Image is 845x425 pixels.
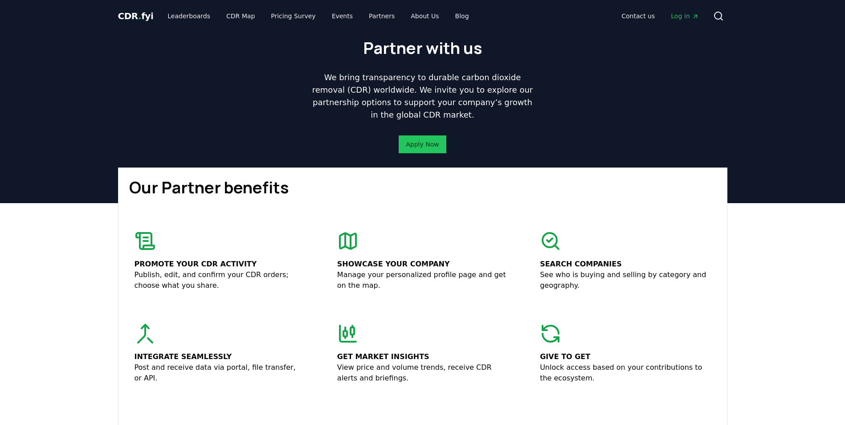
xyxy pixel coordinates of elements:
[540,351,710,362] p: Give to get
[160,8,217,24] a: Leaderboards
[135,362,305,384] p: Post and receive data via portal, file transfer, or API.
[399,135,446,153] button: Apply Now
[337,351,508,362] p: Get market insights
[362,8,402,24] a: Partners
[406,140,439,149] a: Apply Now
[264,8,322,24] a: Pricing Survey
[135,270,305,291] p: Publish, edit, and confirm your CDR orders; choose what you share.
[671,12,698,20] span: Log in
[540,259,710,270] p: Search companies
[540,270,710,291] p: See who is buying and selling by category and geography.
[135,351,305,362] p: Integrate seamlessly
[540,362,710,384] p: Unlock access based on your contributions to the ecosystem.
[129,179,716,196] h1: Our Partner benefits
[404,8,446,24] a: About Us
[135,259,305,270] p: Promote your CDR activity
[325,8,360,24] a: Events
[614,8,706,24] nav: Main
[363,39,482,57] h1: Partner with us
[309,71,537,121] p: We bring transparency to durable carbon dioxide removal (CDR) worldwide. We invite you to explore...
[118,10,154,22] a: CDR.fyi
[118,11,154,21] span: CDR fyi
[219,8,262,24] a: CDR Map
[337,270,508,291] p: Manage your personalized profile page and get on the map.
[337,362,508,384] p: View price and volume trends, receive CDR alerts and briefings.
[337,259,508,270] p: Showcase your company
[664,8,706,24] a: Log in
[138,11,141,21] span: .
[448,8,476,24] a: Blog
[160,8,476,24] nav: Main
[614,8,662,24] a: Contact us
